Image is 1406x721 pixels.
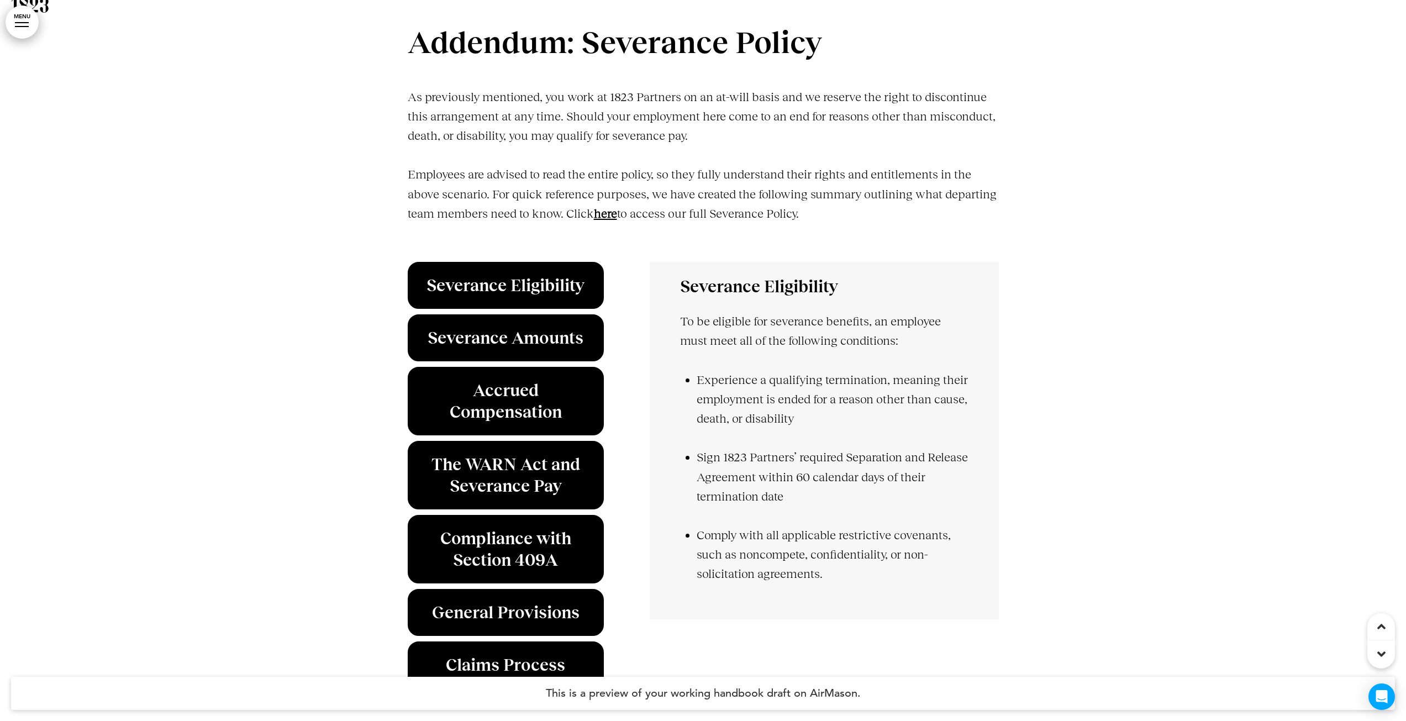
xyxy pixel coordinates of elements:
[420,380,592,423] h6: Accrued Compensation
[697,370,968,429] li: Experience a qualifying termination, meaning their employment is ended for a reason other than ca...
[697,525,968,584] li: Comply with all applicable restrictive covenants, such as noncompete, confidentiality, or non-sol...
[6,6,39,39] a: MENU
[680,278,968,295] h6: Severance Eligibility
[408,28,999,60] h1: Addendum: Severance Policy
[420,528,592,571] h6: Compliance with Section 409A
[680,312,968,350] p: To be eligible for severance benefits, an employee must meet all of the following conditions:
[594,207,617,220] a: here
[1368,683,1395,710] div: Open Intercom Messenger
[420,327,592,349] h6: Severance Amounts
[408,87,999,146] p: As previously mentioned, you work at 1823 Partners on an at-will basis and we reserve the right t...
[420,602,592,623] h6: General Provisions
[11,677,1395,710] h4: This is a preview of your working handbook draft on AirMason.
[420,454,592,497] h6: The WARN Act and Severance Pay
[420,654,592,676] h6: Claims Process
[697,448,968,506] li: Sign 1823 Partners’ required Separation and Release Agreement within 60 calendar days of their te...
[420,275,592,296] h6: Severance Eligibility
[408,165,999,243] p: Employees are advised to read the entire policy, so they fully understand their rights and entitl...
